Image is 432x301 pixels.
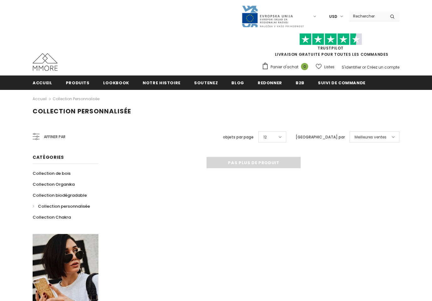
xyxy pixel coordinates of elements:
a: Notre histoire [143,75,181,90]
a: Listes [316,61,335,72]
span: Collection personnalisée [33,107,131,116]
a: Produits [66,75,90,90]
span: or [362,65,366,70]
span: 12 [263,134,267,140]
a: Panier d'achat 0 [262,62,311,72]
span: Collection biodégradable [33,192,87,198]
a: Accueil [33,75,52,90]
span: Collection Chakra [33,214,71,220]
span: soutenez [194,80,218,86]
a: Collection de bois [33,168,71,179]
span: Suivi de commande [318,80,366,86]
span: Panier d'achat [271,64,298,70]
a: Accueil [33,95,47,103]
a: Créez un compte [367,65,399,70]
span: Produits [66,80,90,86]
img: Javni Razpis [241,5,304,28]
a: Collection biodégradable [33,190,87,201]
span: Notre histoire [143,80,181,86]
span: Affiner par [44,133,66,140]
a: Redonner [258,75,282,90]
a: soutenez [194,75,218,90]
span: LIVRAISON GRATUITE POUR TOUTES LES COMMANDES [262,36,399,57]
span: Collection de bois [33,170,71,176]
a: Suivi de commande [318,75,366,90]
a: S'identifier [342,65,361,70]
a: Collection Chakra [33,212,71,223]
span: Redonner [258,80,282,86]
span: Listes [324,64,335,70]
img: Faites confiance aux étoiles pilotes [299,33,362,45]
span: Lookbook [103,80,129,86]
a: Blog [231,75,244,90]
a: Collection personnalisée [53,96,99,101]
span: 0 [301,63,308,70]
span: B2B [296,80,304,86]
a: Collection personnalisée [33,201,90,212]
label: [GEOGRAPHIC_DATA] par [296,134,345,140]
a: TrustPilot [318,45,344,51]
img: Cas MMORE [33,53,58,71]
span: Meilleures ventes [355,134,387,140]
label: objets par page [223,134,254,140]
span: Blog [231,80,244,86]
a: Collection Organika [33,179,75,190]
span: USD [329,13,337,20]
a: B2B [296,75,304,90]
span: Collection Organika [33,181,75,187]
span: Catégories [33,154,64,160]
a: Lookbook [103,75,129,90]
input: Search Site [349,12,385,21]
span: Collection personnalisée [38,203,90,209]
a: Javni Razpis [241,13,304,19]
span: Accueil [33,80,52,86]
